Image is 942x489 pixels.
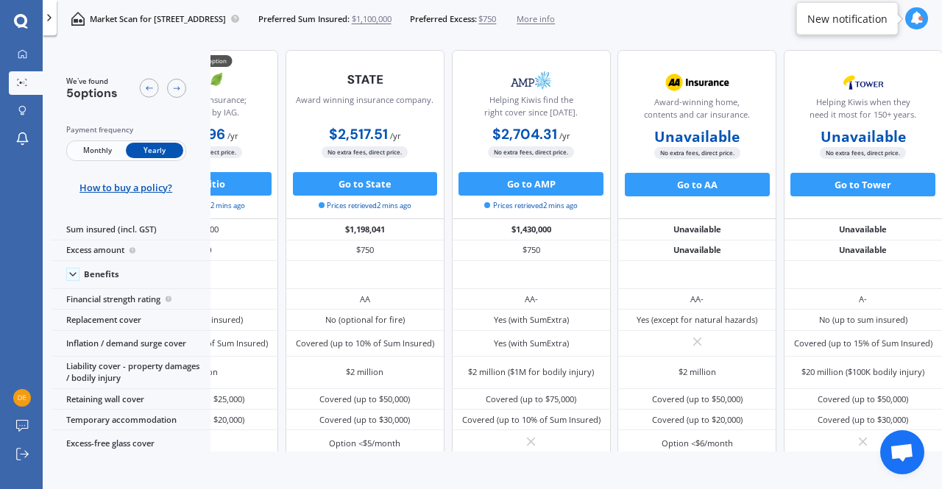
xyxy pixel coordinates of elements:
button: Go to AMP [458,172,603,196]
button: Go to State [293,172,438,196]
div: Payment frequency [66,124,186,136]
div: Retaining wall cover [52,389,210,410]
div: AA- [690,293,704,305]
div: $20 million ($100K bodily injury) [801,366,924,378]
div: Option <$5/month [329,438,400,449]
span: 5 options [66,85,118,101]
span: No extra fees, direct price. [654,147,740,158]
div: Option <$6/month [662,438,733,449]
div: Inflation / demand surge cover [52,331,210,357]
div: Excess amount [52,240,210,261]
span: We've found [66,76,118,87]
div: Award winning insurance company. [296,94,433,124]
div: Covered (up to 10% of Sum Insured) [296,338,434,349]
span: More info [517,13,555,25]
div: Covered (up to $75,000) [486,393,576,405]
div: Unavailable [617,240,776,261]
div: $1,198,041 [286,219,445,240]
div: Replacement cover [52,310,210,330]
img: AMP.webp [492,65,570,95]
div: Yes (with SumExtra) [494,338,569,349]
div: Covered (up to $50,000) [319,393,410,405]
button: Go to AA [625,173,770,196]
b: Unavailable [821,131,906,143]
div: $2 million ($1M for bodily injury) [468,366,594,378]
img: Tower.webp [824,68,902,97]
div: $2 million [679,366,716,378]
span: / yr [390,130,401,141]
div: Temporary accommodation [52,410,210,430]
div: Covered (up to $30,000) [319,414,410,426]
div: A- [859,293,867,305]
img: home-and-contents.b802091223b8502ef2dd.svg [71,12,85,26]
div: Unavailable [617,219,776,240]
div: Covered (up to 15% of Sum Insured) [794,338,932,349]
div: No (up to sum insured) [819,314,907,326]
span: / yr [227,130,238,141]
button: Go to Tower [790,173,935,196]
span: Preferred Excess: [410,13,477,25]
div: Excess-free glass cover [52,430,210,456]
span: Prices retrieved 2 mins ago [319,201,411,211]
div: Covered (up to $50,000) [652,393,743,405]
div: Financial strength rating [52,289,210,310]
div: Covered (up to $30,000) [818,414,908,426]
span: Monthly [68,143,126,158]
span: $1,100,000 [352,13,392,25]
div: AA- [525,293,538,305]
div: Benefits [84,269,119,279]
span: No extra fees, direct price. [322,146,408,157]
img: bdc572fee979d853afd9dfe653939224 [13,389,31,407]
div: $2 million [346,366,383,378]
span: How to buy a policy? [79,182,172,193]
div: $1,430,000 [452,219,611,240]
span: Yearly [126,143,183,158]
div: Yes (with SumExtra) [494,314,569,326]
div: Sum insured (incl. GST) [52,219,210,240]
b: Unavailable [654,131,740,143]
div: $750 [452,240,611,261]
div: No (optional for fire) [325,314,405,326]
b: $2,517.51 [329,125,388,143]
div: Award-winning home, contents and car insurance. [628,96,766,126]
p: Market Scan for [STREET_ADDRESS] [90,13,226,25]
div: Open chat [880,430,924,474]
div: Helping Kiwis find the right cover since [DATE]. [461,94,600,124]
div: Covered (up to $20,000) [652,414,743,426]
div: Covered (up to 10% of Sum Insured) [462,414,601,426]
div: New notification [807,11,888,26]
div: Covered (up to $50,000) [818,393,908,405]
span: No extra fees, direct price. [488,146,574,157]
span: No extra fees, direct price. [820,147,906,158]
div: AA [360,293,370,305]
span: $750 [478,13,496,25]
img: State-text-1.webp [326,65,404,93]
div: $750 [286,240,445,261]
div: Yes (except for natural hazards) [637,314,757,326]
span: Prices retrieved 2 mins ago [484,201,577,211]
img: AA.webp [658,68,736,97]
span: Preferred Sum Insured: [258,13,350,25]
b: $2,704.31 [492,125,557,143]
span: / yr [559,130,570,141]
div: Liability cover - property damages / bodily injury [52,357,210,389]
div: Helping Kiwis when they need it most for 150+ years. [794,96,932,126]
